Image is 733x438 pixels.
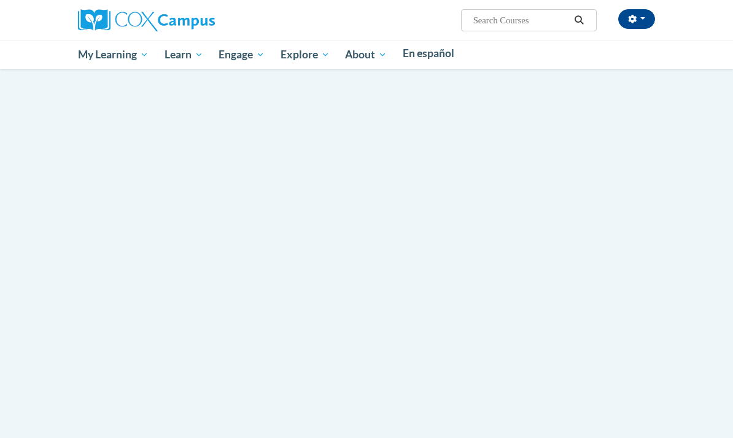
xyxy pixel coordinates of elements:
[472,13,570,28] input: Search Courses
[211,41,273,69] a: Engage
[157,41,211,69] a: Learn
[273,41,338,69] a: Explore
[618,9,655,29] button: Account Settings
[78,47,149,62] span: My Learning
[338,41,395,69] a: About
[345,47,387,62] span: About
[78,9,215,31] img: Cox Campus
[165,47,203,62] span: Learn
[281,47,330,62] span: Explore
[570,13,589,28] button: Search
[69,41,664,69] div: Main menu
[574,16,585,25] i: 
[395,41,462,66] a: En español
[78,14,215,25] a: Cox Campus
[403,47,454,60] span: En español
[70,41,157,69] a: My Learning
[219,47,265,62] span: Engage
